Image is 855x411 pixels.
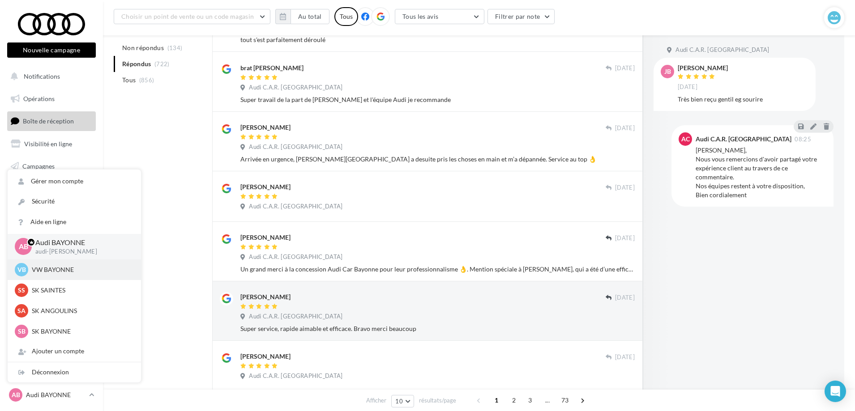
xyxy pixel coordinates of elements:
div: Déconnexion [8,362,141,382]
span: (856) [139,76,154,84]
button: 10 [391,395,414,407]
button: Filtrer par note [487,9,555,24]
button: Au total [275,9,329,24]
span: [DATE] [678,83,697,91]
a: Opérations [5,89,98,108]
div: [PERSON_NAME] [240,233,291,242]
p: SK SAINTES [32,286,130,295]
a: Médiathèque [5,179,98,198]
div: [PERSON_NAME] [240,123,291,132]
p: SK BAYONNE [32,327,130,336]
button: Tous les avis [395,9,484,24]
span: Campagnes [22,162,55,169]
div: Super service, rapide aimable et efficace. Bravo merci beaucoup [240,324,635,333]
span: 08:25 [795,136,811,142]
a: Gérer mon compte [8,171,141,191]
span: 2 [507,393,521,407]
span: [DATE] [615,294,635,302]
div: Arrivée en urgence, [PERSON_NAME][GEOGRAPHIC_DATA] a desuite pris les choses en main et m’a dépan... [240,155,635,164]
span: Tous les avis [402,13,439,20]
div: tout s'est parfaitement déroulé [240,35,635,44]
div: Tous [334,7,358,26]
span: [DATE] [615,234,635,242]
p: Audi BAYONNE [26,390,85,399]
span: Boîte de réception [23,117,74,125]
a: Aide en ligne [8,212,141,232]
p: Audi BAYONNE [35,237,127,248]
span: Audi C.A.R. [GEOGRAPHIC_DATA] [249,203,342,211]
a: AFFICHAGE PRESSE MD [5,201,98,228]
span: Audi C.A.R. [GEOGRAPHIC_DATA] [249,313,342,321]
span: Audi C.A.R. [GEOGRAPHIC_DATA] [249,372,342,380]
span: Audi C.A.R. [GEOGRAPHIC_DATA] [249,253,342,261]
span: Tous [122,76,136,85]
div: [PERSON_NAME] [240,352,291,361]
span: SA [17,306,26,315]
span: (134) [167,44,183,51]
div: [PERSON_NAME], Nous vous remercions d'avoir partagé votre expérience client au travers de ce comm... [696,146,826,199]
div: Très bien reçu gentil eg sourire [678,95,808,104]
span: Non répondus [122,43,164,52]
span: Audi C.A.R. [GEOGRAPHIC_DATA] [249,143,342,151]
span: Choisir un point de vente ou un code magasin [121,13,254,20]
button: Au total [291,9,329,24]
span: VB [17,265,26,274]
span: SS [18,286,25,295]
span: JB [664,67,671,76]
span: AC [681,135,690,144]
span: [DATE] [615,64,635,72]
span: [DATE] [615,184,635,192]
a: Sécurité [8,191,141,212]
span: AB [12,390,20,399]
div: Ajouter un compte [8,341,141,361]
span: AB [19,242,28,252]
a: Visibilité en ligne [5,135,98,153]
span: 3 [523,393,537,407]
div: [PERSON_NAME] [240,292,291,301]
span: 10 [395,398,403,405]
div: Open Intercom Messenger [825,381,846,402]
span: 73 [558,393,573,407]
span: ... [540,393,555,407]
div: brat [PERSON_NAME] [240,64,304,72]
span: SB [18,327,26,336]
button: Nouvelle campagne [7,42,96,58]
span: Audi C.A.R. [GEOGRAPHIC_DATA] [249,84,342,92]
span: Visibilité en ligne [24,140,72,148]
p: VW BAYONNE [32,265,130,274]
span: Notifications [24,72,60,80]
span: résultats/page [419,396,456,405]
span: Opérations [23,95,55,102]
span: [DATE] [615,124,635,132]
a: AB Audi BAYONNE [7,386,96,403]
div: [PERSON_NAME] [678,65,728,71]
span: 1 [489,393,504,407]
span: Afficher [366,396,386,405]
button: Notifications [5,67,94,86]
span: Audi C.A.R. [GEOGRAPHIC_DATA] [675,46,769,54]
p: SK ANGOULINS [32,306,130,315]
span: [DATE] [615,353,635,361]
a: Campagnes [5,157,98,176]
div: Audi C.A.R. [GEOGRAPHIC_DATA] [696,136,791,142]
div: Super travail de la part de [PERSON_NAME] et l'équipe Audi je recommande [240,95,635,104]
a: Boîte de réception [5,111,98,131]
p: audi-[PERSON_NAME] [35,248,127,256]
div: Un grand merci à la concession Audi Car Bayonne pour leur professionnalisme 👌. Mention spéciale à... [240,265,635,274]
button: Choisir un point de vente ou un code magasin [114,9,270,24]
div: [PERSON_NAME] [240,182,291,191]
